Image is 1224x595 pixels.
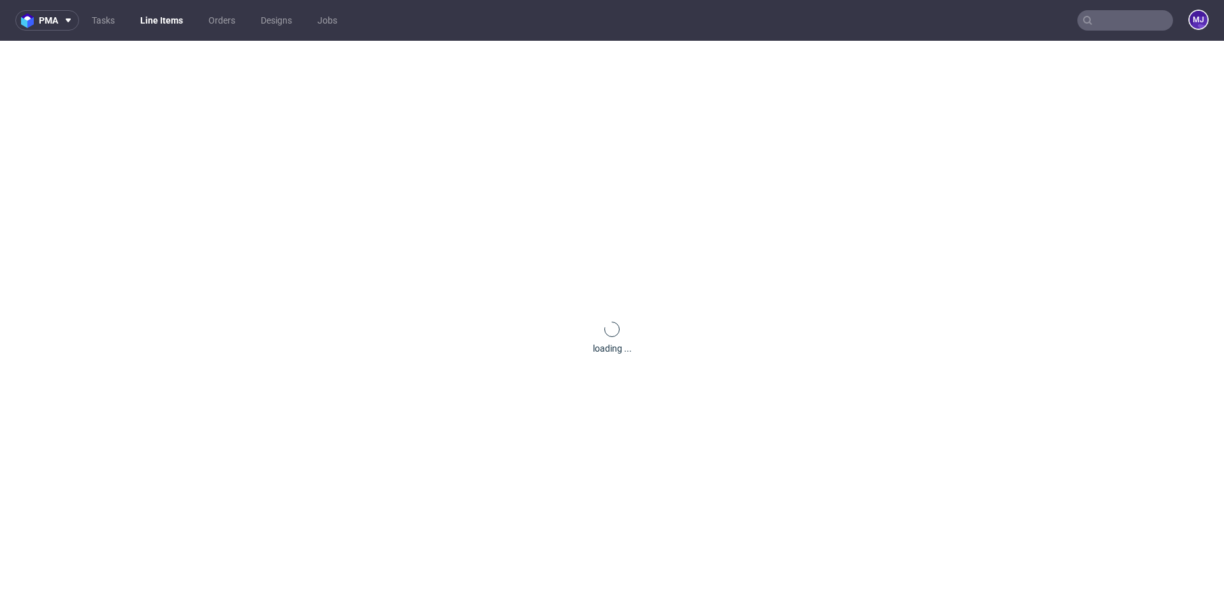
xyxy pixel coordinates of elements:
a: Orders [201,10,243,31]
a: Line Items [133,10,191,31]
a: Designs [253,10,300,31]
figcaption: MJ [1190,11,1207,29]
a: Tasks [84,10,122,31]
div: loading ... [593,342,632,355]
button: pma [15,10,79,31]
img: logo [21,13,39,28]
span: pma [39,16,58,25]
a: Jobs [310,10,345,31]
